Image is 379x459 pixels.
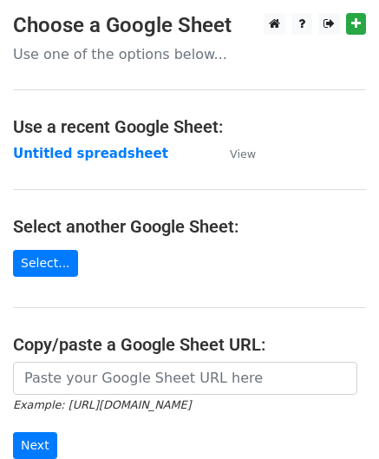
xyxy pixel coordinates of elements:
h4: Use a recent Google Sheet: [13,116,366,137]
h4: Select another Google Sheet: [13,216,366,237]
a: View [212,146,256,161]
small: Example: [URL][DOMAIN_NAME] [13,398,191,411]
small: View [230,148,256,161]
a: Select... [13,250,78,277]
p: Use one of the options below... [13,45,366,63]
input: Paste your Google Sheet URL here [13,362,357,395]
h4: Copy/paste a Google Sheet URL: [13,334,366,355]
input: Next [13,432,57,459]
a: Untitled spreadsheet [13,146,168,161]
h3: Choose a Google Sheet [13,13,366,38]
